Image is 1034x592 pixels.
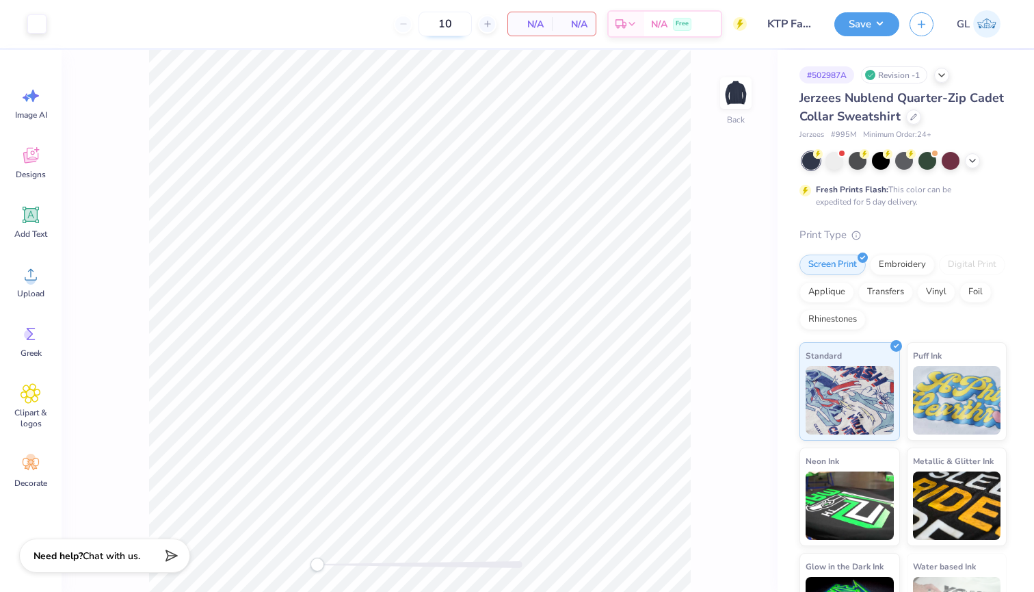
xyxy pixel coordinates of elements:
[799,66,854,83] div: # 502987A
[651,17,667,31] span: N/A
[516,17,544,31] span: N/A
[14,229,47,240] span: Add Text
[913,472,1001,540] img: Metallic & Glitter Ink
[913,348,942,363] span: Puff Ink
[799,255,866,275] div: Screen Print
[806,472,894,540] img: Neon Ink
[799,129,824,141] span: Jerzees
[816,183,984,208] div: This color can be expedited for 5 day delivery.
[722,79,750,107] img: Back
[17,288,44,299] span: Upload
[870,255,935,275] div: Embroidery
[806,454,839,468] span: Neon Ink
[861,66,927,83] div: Revision -1
[834,12,899,36] button: Save
[973,10,1000,38] img: Gia Lin
[951,10,1007,38] a: GL
[957,16,970,32] span: GL
[806,559,884,574] span: Glow in the Dark Ink
[419,12,472,36] input: – –
[34,550,83,563] strong: Need help?
[8,407,53,429] span: Clipart & logos
[560,17,587,31] span: N/A
[831,129,856,141] span: # 995M
[83,550,140,563] span: Chat with us.
[863,129,931,141] span: Minimum Order: 24 +
[21,348,42,359] span: Greek
[858,282,913,303] div: Transfers
[799,309,866,330] div: Rhinestones
[799,90,1004,125] span: Jerzees Nublend Quarter-Zip Cadet Collar Sweatshirt
[310,558,324,571] div: Accessibility label
[676,19,689,29] span: Free
[913,454,994,468] span: Metallic & Glitter Ink
[816,184,888,195] strong: Fresh Prints Flash:
[913,366,1001,435] img: Puff Ink
[727,114,745,126] div: Back
[939,255,1005,275] div: Digital Print
[14,478,47,489] span: Decorate
[799,282,854,303] div: Applique
[959,282,992,303] div: Foil
[799,227,1007,243] div: Print Type
[757,10,824,38] input: Untitled Design
[917,282,955,303] div: Vinyl
[913,559,976,574] span: Water based Ink
[16,169,46,180] span: Designs
[15,110,47,120] span: Image AI
[806,366,894,435] img: Standard
[806,348,842,363] span: Standard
